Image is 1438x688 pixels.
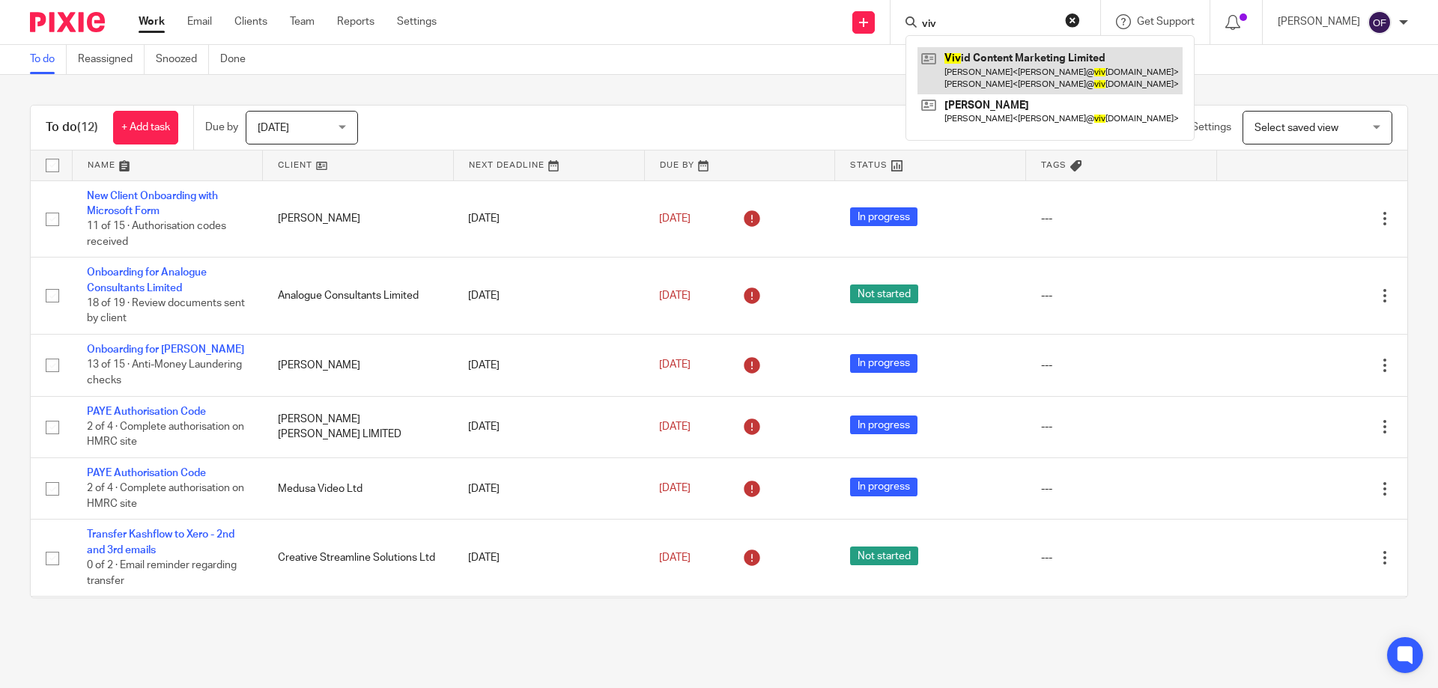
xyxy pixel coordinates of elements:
[659,213,691,224] span: [DATE]
[1041,358,1202,373] div: ---
[659,484,691,494] span: [DATE]
[1278,14,1360,29] p: [PERSON_NAME]
[263,335,454,396] td: [PERSON_NAME]
[659,360,691,371] span: [DATE]
[87,267,207,293] a: Onboarding for Analogue Consultants Limited
[234,14,267,29] a: Clients
[87,529,234,555] a: Transfer Kashflow to Xero - 2nd and 3rd emails
[78,45,145,74] a: Reassigned
[263,458,454,520] td: Medusa Video Ltd
[453,335,644,396] td: [DATE]
[1041,419,1202,434] div: ---
[139,14,165,29] a: Work
[87,191,218,216] a: New Client Onboarding with Microsoft Form
[263,597,454,674] td: Proclean Bath & Wiltshire Ltd
[87,298,245,324] span: 18 of 19 · Review documents sent by client
[87,221,226,247] span: 11 of 15 · Authorisation codes received
[453,258,644,335] td: [DATE]
[1041,288,1202,303] div: ---
[1167,122,1231,133] span: View Settings
[850,284,918,303] span: Not started
[659,552,691,563] span: [DATE]
[87,407,206,417] a: PAYE Authorisation Code
[453,396,644,457] td: [DATE]
[290,14,315,29] a: Team
[453,458,644,520] td: [DATE]
[263,520,454,597] td: Creative Streamline Solutions Ltd
[258,123,289,133] span: [DATE]
[1065,13,1080,28] button: Clear
[1041,161,1067,169] span: Tags
[87,360,242,386] span: 13 of 15 · Anti-Money Laundering checks
[87,484,244,510] span: 2 of 4 · Complete authorisation on HMRC site
[1041,550,1202,565] div: ---
[397,14,437,29] a: Settings
[850,478,917,496] span: In progress
[156,45,209,74] a: Snoozed
[87,560,237,586] span: 0 of 2 · Email reminder regarding transfer
[850,415,917,434] span: In progress
[1137,16,1195,27] span: Get Support
[220,45,257,74] a: Done
[1041,481,1202,496] div: ---
[1041,211,1202,226] div: ---
[1255,123,1338,133] span: Select saved view
[113,111,178,144] a: + Add task
[453,597,644,674] td: [DATE]
[87,468,206,478] a: PAYE Authorisation Code
[263,396,454,457] td: [PERSON_NAME] [PERSON_NAME] LIMITED
[337,14,374,29] a: Reports
[850,207,917,226] span: In progress
[77,121,98,133] span: (12)
[30,12,105,32] img: Pixie
[263,258,454,335] td: Analogue Consultants Limited
[263,180,454,258] td: [PERSON_NAME]
[453,520,644,597] td: [DATE]
[87,344,244,355] a: Onboarding for [PERSON_NAME]
[659,290,691,301] span: [DATE]
[920,18,1055,31] input: Search
[187,14,212,29] a: Email
[46,120,98,136] h1: To do
[850,547,918,565] span: Not started
[205,120,238,135] p: Due by
[659,421,691,432] span: [DATE]
[1368,10,1392,34] img: svg%3E
[87,421,244,448] span: 2 of 4 · Complete authorisation on HMRC site
[453,180,644,258] td: [DATE]
[30,45,67,74] a: To do
[850,354,917,373] span: In progress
